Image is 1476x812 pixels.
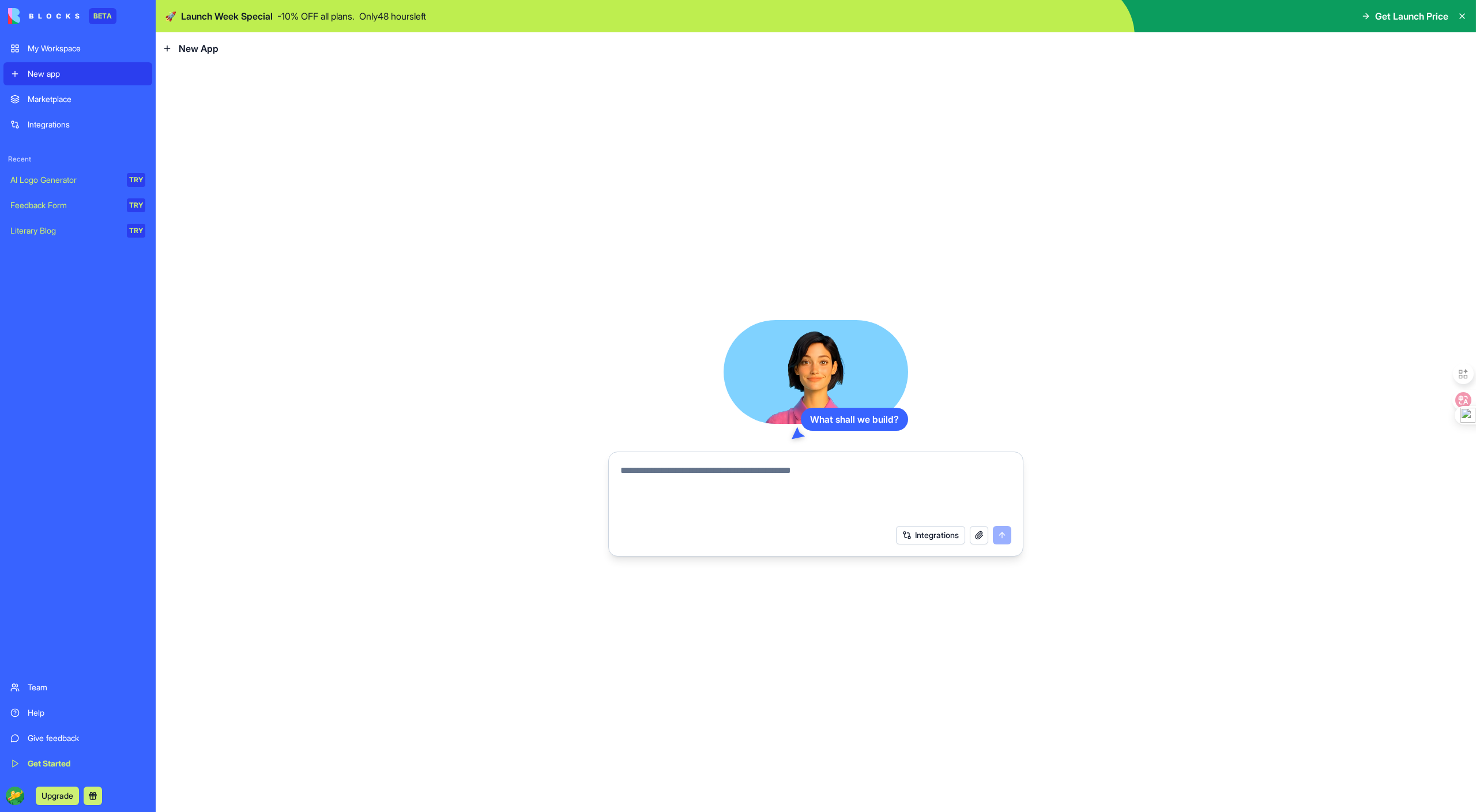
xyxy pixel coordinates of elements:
a: Integrations [3,113,152,136]
a: BETA [8,8,116,24]
div: Help [28,707,145,719]
a: Help [3,701,152,724]
span: 🚀 [165,9,176,23]
a: AI Logo GeneratorTRY [3,168,152,191]
div: BETA [89,8,116,24]
a: Upgrade [36,790,79,801]
button: Upgrade [36,787,79,805]
a: Feedback FormTRY [3,194,152,217]
a: Give feedback [3,727,152,750]
div: Literary Blog [10,225,119,236]
p: Only 48 hours left [359,9,426,23]
p: - 10 % OFF all plans. [277,9,355,23]
div: Give feedback [28,732,145,744]
div: TRY [127,198,145,212]
div: Integrations [28,119,145,130]
img: ACg8ocJAy19nyBT_KYBBhFYLPw-1-wEblIRLhaE9wNzIeWMFQl7VNqg=s96-c [6,787,24,805]
div: Team [28,682,145,693]
div: What shall we build? [801,408,908,431]
a: Literary BlogTRY [3,219,152,242]
span: New App [179,42,219,55]
div: AI Logo Generator [10,174,119,186]
img: logo [8,8,80,24]
span: Launch Week Special [181,9,273,23]
div: TRY [127,224,145,238]
div: TRY [127,173,145,187]
div: My Workspace [28,43,145,54]
div: Get Started [28,758,145,769]
span: Get Launch Price [1375,9,1448,23]
a: Get Started [3,752,152,775]
a: My Workspace [3,37,152,60]
div: New app [28,68,145,80]
div: Feedback Form [10,200,119,211]
a: New app [3,62,152,85]
span: Recent [3,155,152,164]
button: Integrations [896,526,965,544]
a: Team [3,676,152,699]
div: Marketplace [28,93,145,105]
a: Marketplace [3,88,152,111]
